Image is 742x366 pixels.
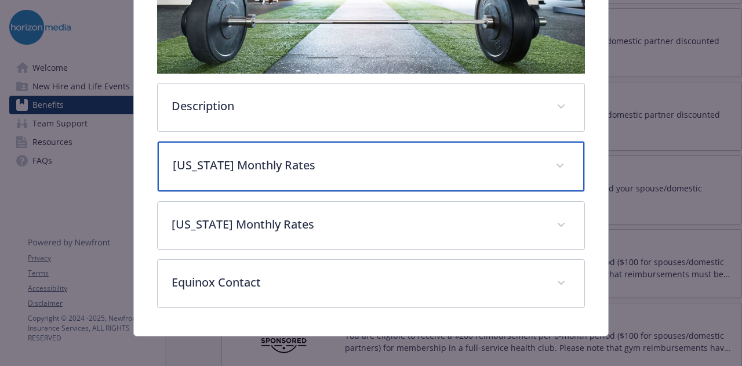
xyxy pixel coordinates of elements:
div: Equinox Contact [158,260,584,307]
div: [US_STATE] Monthly Rates [158,202,584,249]
p: Equinox Contact [172,274,542,291]
div: Description [158,84,584,131]
p: [US_STATE] Monthly Rates [172,216,542,233]
p: Description [172,97,542,115]
p: [US_STATE] Monthly Rates [173,157,541,174]
div: [US_STATE] Monthly Rates [158,142,584,191]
